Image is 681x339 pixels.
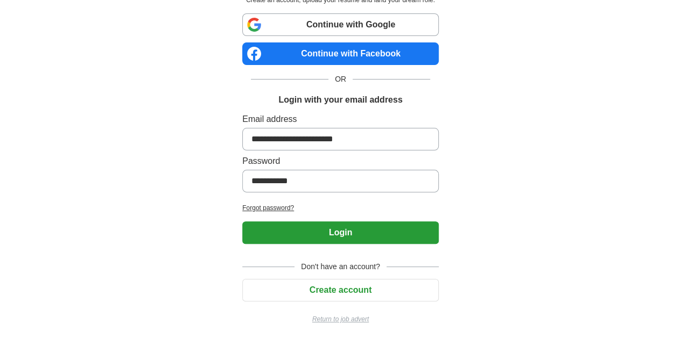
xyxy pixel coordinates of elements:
label: Email address [242,113,439,126]
a: Return to job advert [242,314,439,324]
span: OR [328,74,353,85]
a: Forgot password? [242,203,439,213]
button: Create account [242,279,439,301]
a: Continue with Google [242,13,439,36]
a: Continue with Facebook [242,42,439,65]
span: Don't have an account? [294,261,387,272]
h1: Login with your email address [278,93,402,106]
label: Password [242,155,439,168]
button: Login [242,221,439,244]
a: Create account [242,285,439,294]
